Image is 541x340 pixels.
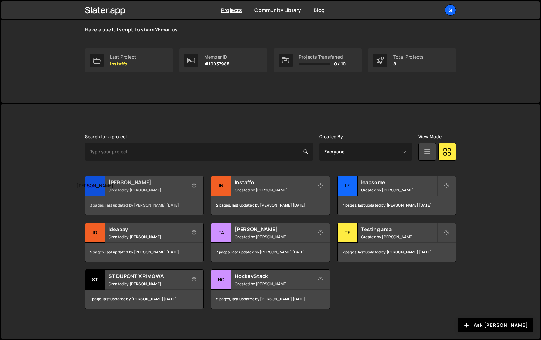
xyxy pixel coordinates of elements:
div: le [338,176,358,196]
h2: Testing area [361,226,437,233]
h2: Instaffo [235,179,310,186]
a: Ho HockeyStack Created by [PERSON_NAME] 5 pages, last updated by [PERSON_NAME] [DATE] [211,269,330,309]
button: Ask [PERSON_NAME] [458,318,533,332]
h2: HockeyStack [235,273,310,280]
div: Ta [211,223,231,243]
h2: leapsome [361,179,437,186]
small: Created by [PERSON_NAME] [361,187,437,193]
h2: Ideabay [109,226,184,233]
a: Projects [221,7,242,14]
p: #10037988 [204,61,230,66]
p: 8 [393,61,424,66]
small: Created by [PERSON_NAME] [361,234,437,240]
div: 3 pages, last updated by [PERSON_NAME] [DATE] [85,196,203,215]
input: Type your project... [85,143,313,161]
small: Created by [PERSON_NAME] [109,187,184,193]
div: Member ID [204,54,230,59]
div: 1 page, last updated by [PERSON_NAME] [DATE] [85,290,203,309]
div: Ho [211,270,231,290]
div: 2 pages, last updated by [PERSON_NAME] [DATE] [338,243,456,262]
small: Created by [PERSON_NAME] [109,234,184,240]
div: [PERSON_NAME] [85,176,105,196]
a: le leapsome Created by [PERSON_NAME] 4 pages, last updated by [PERSON_NAME] [DATE] [337,176,456,215]
label: View Mode [418,134,442,139]
span: 0 / 10 [334,61,346,66]
p: Instaffo [110,61,136,66]
div: 7 pages, last updated by [PERSON_NAME] [DATE] [211,243,329,262]
h2: [PERSON_NAME] [235,226,310,233]
a: Email us [158,26,178,33]
a: SI [445,4,456,16]
a: Te Testing area Created by [PERSON_NAME] 2 pages, last updated by [PERSON_NAME] [DATE] [337,223,456,262]
h2: [PERSON_NAME] [109,179,184,186]
div: Projects Transferred [299,54,346,59]
a: Blog [314,7,325,14]
label: Search for a project [85,134,127,139]
a: Ta [PERSON_NAME] Created by [PERSON_NAME] 7 pages, last updated by [PERSON_NAME] [DATE] [211,223,330,262]
a: ST ST DUPONT X RIMOWA Created by [PERSON_NAME] 1 page, last updated by [PERSON_NAME] [DATE] [85,269,204,309]
div: Te [338,223,358,243]
div: ST [85,270,105,290]
a: Id Ideabay Created by [PERSON_NAME] 2 pages, last updated by [PERSON_NAME] [DATE] [85,223,204,262]
small: Created by [PERSON_NAME] [235,234,310,240]
h2: ST DUPONT X RIMOWA [109,273,184,280]
div: Id [85,223,105,243]
div: 2 pages, last updated by [PERSON_NAME] [DATE] [211,196,329,215]
small: Created by [PERSON_NAME] [235,187,310,193]
a: In Instaffo Created by [PERSON_NAME] 2 pages, last updated by [PERSON_NAME] [DATE] [211,176,330,215]
small: Created by [PERSON_NAME] [109,281,184,286]
div: 2 pages, last updated by [PERSON_NAME] [DATE] [85,243,203,262]
a: [PERSON_NAME] [PERSON_NAME] Created by [PERSON_NAME] 3 pages, last updated by [PERSON_NAME] [DATE] [85,176,204,215]
small: Created by [PERSON_NAME] [235,281,310,286]
a: Community Library [254,7,301,14]
a: Last Project Instaffo [85,48,173,72]
div: Total Projects [393,54,424,59]
div: In [211,176,231,196]
div: 4 pages, last updated by [PERSON_NAME] [DATE] [338,196,456,215]
div: 5 pages, last updated by [PERSON_NAME] [DATE] [211,290,329,309]
label: Created By [319,134,343,139]
div: Last Project [110,54,136,59]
